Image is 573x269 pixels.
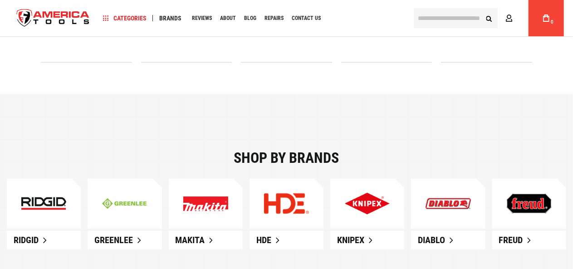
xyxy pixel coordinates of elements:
a: Greenlee [88,231,162,249]
img: ridgid-mobile.jpg [21,197,66,210]
img: Explore Our New Products [426,198,470,209]
a: Repairs [260,12,288,24]
img: America Tools [9,1,97,35]
span: Greenlee [94,235,133,245]
a: Ridgid [7,231,81,249]
span: Blog [244,15,256,21]
span: Repairs [264,15,284,21]
span: About [220,15,236,21]
span: Ridgid [14,235,39,245]
a: Explore Our New Products [492,179,566,229]
span: Freud [499,235,523,245]
span: Categories [103,15,147,21]
span: 0 [551,20,553,24]
img: Explore Our New Products [345,193,390,215]
a: store logo [9,1,97,35]
span: Contact Us [292,15,321,21]
img: Explore Our New Products [183,196,228,211]
a: Explore Our New Products [250,179,323,229]
img: Explore Our New Products [264,193,309,214]
a: Contact Us [288,12,325,24]
span: Diablo [418,235,445,245]
span: Knipex [337,235,364,245]
span: Makita [176,235,205,245]
a: Makita [169,231,243,249]
a: Blog [240,12,260,24]
span: Reviews [192,15,212,21]
a: Reviews [188,12,216,24]
a: Explore Our New Products [330,179,404,229]
span: Brands [159,15,181,21]
a: Brands [155,12,186,24]
a: Explore Our New Products [169,179,243,229]
button: Search [480,10,498,27]
a: About [216,12,240,24]
img: Explore Our New Products [507,194,552,214]
a: Freud [492,231,566,249]
a: Knipex [330,231,404,249]
img: greenline-mobile.jpg [102,198,147,209]
a: Categories [99,12,151,24]
div: Shop by brands [7,151,566,165]
a: Explore Our New Products [411,179,485,229]
span: HDE [256,235,271,245]
a: HDE [250,231,323,249]
a: Diablo [411,231,485,249]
